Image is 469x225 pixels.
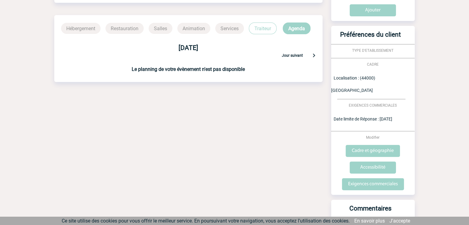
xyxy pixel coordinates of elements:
[334,31,407,44] h3: Préférences du client
[334,117,392,121] span: Date limite de Réponse : [DATE]
[283,22,311,34] p: Agenda
[350,162,396,174] input: Accessibilité
[179,44,198,51] b: [DATE]
[249,22,277,34] p: Traiteur
[367,62,379,67] span: CADRE
[62,218,350,224] span: Ce site utilise des cookies pour vous offrir le meilleur service. En poursuivant votre navigation...
[389,218,410,224] a: J'accepte
[215,23,244,34] p: Services
[349,103,397,108] span: EXIGENCES COMMERCIALES
[54,66,323,72] h3: Le planning de votre évènement n'est pas disponible
[354,218,385,224] a: En savoir plus
[334,205,407,218] h3: Commentaires
[149,23,172,34] p: Salles
[331,76,375,93] span: Localisation : (44000) [GEOGRAPHIC_DATA]
[282,53,303,59] p: Jour suivant
[342,178,404,190] input: Exigences commerciales
[352,48,393,53] span: TYPE D'ETABLISSEMENT
[177,23,210,34] p: Animation
[346,145,400,157] input: Cadre et géographie
[105,23,144,34] p: Restauration
[61,23,101,34] p: Hébergement
[310,51,318,59] img: keyboard-arrow-right-24-px.png
[366,135,380,140] span: Modifier
[350,4,396,16] input: Ajouter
